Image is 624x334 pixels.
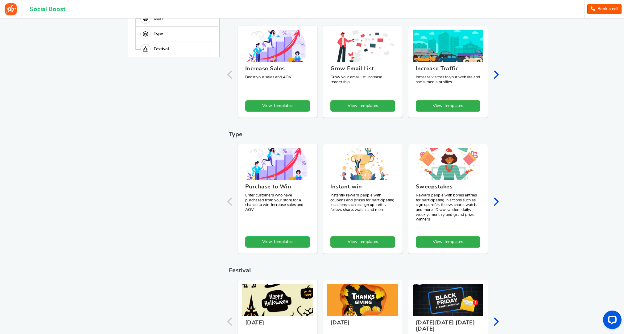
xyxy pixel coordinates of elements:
[416,66,481,75] h3: Increase Traffic
[413,30,484,62] img: Increase Traffic
[245,320,310,329] h3: [DATE]
[416,236,481,248] a: View Templates
[245,66,310,75] h3: Increase Sales
[413,62,484,100] figcaption: Increase visitors to your website and social media profiles
[154,16,163,21] span: Goal
[598,308,624,334] iframe: LiveChat chat widget
[242,284,313,316] img: Halloween
[242,180,313,236] figcaption: Enter customers who have purchased from your store for a chance to win. Increase sales and AOV
[330,236,395,248] a: View Templates
[327,148,398,180] img: Instant win
[245,236,310,248] a: View Templates
[327,30,398,62] img: Grow Email List
[242,30,313,62] img: Increase Sales
[327,62,398,100] figcaption: Grow your email list. Increase readership.
[5,3,17,15] img: Social Boost
[229,13,242,19] span: Goal
[154,31,163,37] span: Type
[493,316,499,329] div: Next slide
[135,11,216,27] a: Goal
[327,180,398,236] figcaption: Instantly reward people with coupons and prizes for participating in actions such as sign up, ref...
[327,284,398,316] img: Thanksgiving
[587,4,622,14] a: Book a call
[229,267,251,274] span: Festival
[493,196,499,209] div: Next slide
[330,320,395,329] h3: [DATE]
[242,62,313,100] figcaption: Boost your sales and AOV.
[135,26,216,42] a: Type
[245,100,310,112] a: View Templates
[330,66,395,75] h3: Grow Email List
[493,69,499,82] div: Next slide
[240,147,315,181] img: Purchase to Win
[330,100,395,112] a: View Templates
[154,47,169,52] span: Festival
[413,180,484,236] figcaption: Reward people with bonus entries for participating in actions such as sign up, refer, follow, sha...
[413,148,484,180] img: Sweepstakes
[330,184,395,193] h3: Instant win
[30,6,65,13] h1: Social Boost
[416,184,481,193] h3: Sweepstakes
[413,284,484,316] img: Black Friday Cyber Monday
[229,131,242,138] span: Type
[135,42,216,57] a: Festival
[416,100,481,112] a: View Templates
[245,184,310,193] h3: Purchase to Win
